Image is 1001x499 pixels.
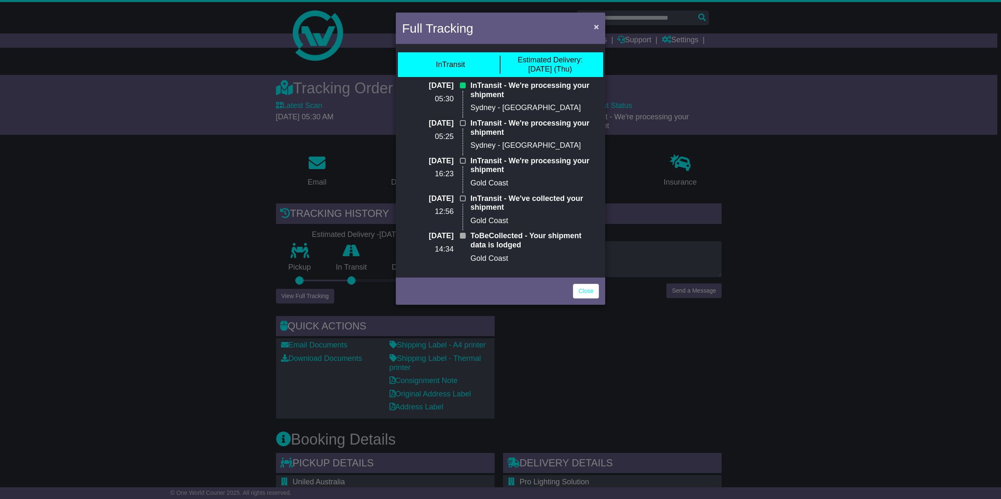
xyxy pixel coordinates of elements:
p: ToBeCollected - Your shipment data is lodged [470,231,599,249]
span: × [594,22,599,31]
p: 12:56 [402,207,454,216]
span: Estimated Delivery: [518,56,583,64]
h4: Full Tracking [402,19,473,38]
p: [DATE] [402,157,454,166]
p: [DATE] [402,194,454,203]
p: [DATE] [402,81,454,90]
p: Sydney - [GEOGRAPHIC_DATA] [470,103,599,113]
p: 16:23 [402,170,454,179]
p: 14:34 [402,245,454,254]
div: [DATE] (Thu) [518,56,583,74]
p: Gold Coast [470,179,599,188]
p: 05:30 [402,95,454,104]
p: [DATE] [402,119,454,128]
div: InTransit [436,60,465,69]
p: InTransit - We've collected your shipment [470,194,599,212]
p: InTransit - We're processing your shipment [470,157,599,175]
button: Close [590,18,603,35]
p: Sydney - [GEOGRAPHIC_DATA] [470,141,599,150]
a: Close [573,284,599,298]
p: 05:25 [402,132,454,141]
p: InTransit - We're processing your shipment [470,119,599,137]
p: Gold Coast [470,216,599,226]
p: [DATE] [402,231,454,241]
p: Gold Coast [470,254,599,263]
p: InTransit - We're processing your shipment [470,81,599,99]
